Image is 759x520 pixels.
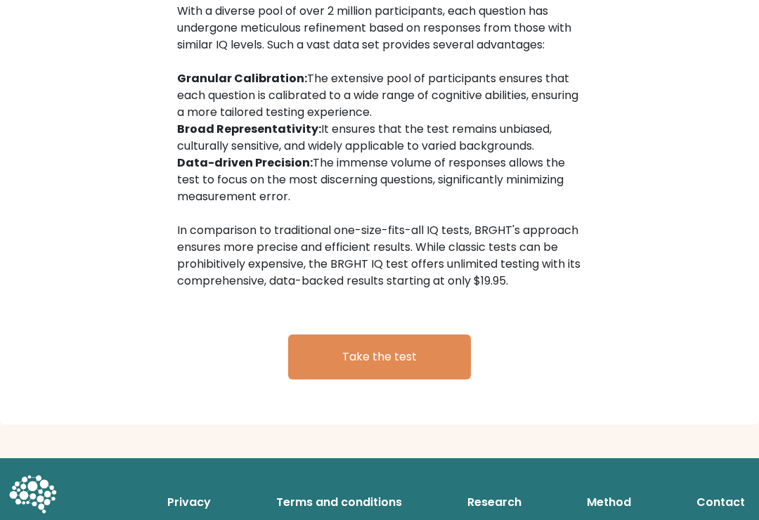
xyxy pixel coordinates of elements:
[462,488,527,516] a: Research
[177,121,321,137] b: Broad Representativity:
[162,488,216,516] a: Privacy
[177,155,313,171] b: Data-driven Precision:
[177,70,307,86] b: Granular Calibration:
[691,488,751,516] a: Contact
[271,488,408,516] a: Terms and conditions
[581,488,637,516] a: Method
[288,334,471,379] a: Take the test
